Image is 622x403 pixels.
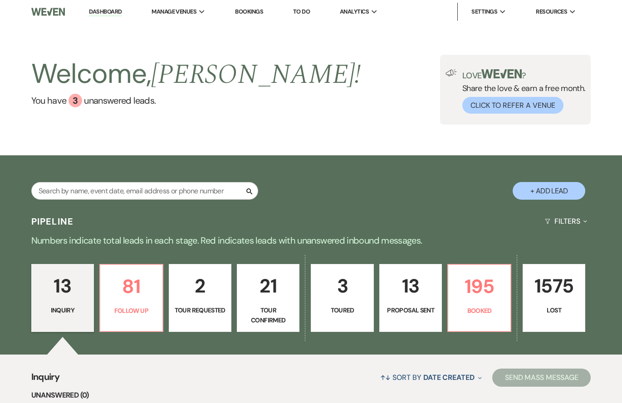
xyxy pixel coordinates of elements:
[31,264,94,332] a: 13Inquiry
[423,373,475,382] span: Date Created
[235,8,263,15] a: Bookings
[31,2,65,21] img: Weven Logo
[106,306,157,316] p: Follow Up
[169,264,231,332] a: 2Tour Requested
[31,389,591,401] li: Unanswered (0)
[317,305,367,315] p: Toured
[541,209,591,233] button: Filters
[31,370,60,389] span: Inquiry
[447,264,511,332] a: 195Booked
[243,271,294,301] p: 21
[89,8,122,16] a: Dashboard
[446,69,457,77] img: loud-speaker-illustration.svg
[37,271,88,301] p: 13
[481,69,522,78] img: weven-logo-green.svg
[175,305,225,315] p: Tour Requested
[175,271,225,301] p: 2
[99,264,163,332] a: 81Follow Up
[454,306,504,316] p: Booked
[380,373,391,382] span: ↑↓
[243,305,294,326] p: Tour Confirmed
[31,55,361,94] h2: Welcome,
[492,369,591,387] button: Send Mass Message
[317,271,367,301] p: 3
[377,365,485,389] button: Sort By Date Created
[385,305,436,315] p: Proposal Sent
[529,305,579,315] p: Lost
[106,271,157,302] p: 81
[454,271,504,302] p: 195
[529,271,579,301] p: 1575
[340,7,369,16] span: Analytics
[536,7,567,16] span: Resources
[462,97,563,114] button: Click to Refer a Venue
[69,94,82,107] div: 3
[523,264,585,332] a: 1575Lost
[457,69,586,114] div: Share the love & earn a free month.
[379,264,442,332] a: 13Proposal Sent
[311,264,373,332] a: 3Toured
[152,7,196,16] span: Manage Venues
[293,8,310,15] a: To Do
[513,182,585,200] button: + Add Lead
[31,182,258,200] input: Search by name, event date, email address or phone number
[31,94,361,107] a: You have 3 unanswered leads.
[385,271,436,301] p: 13
[151,54,361,96] span: [PERSON_NAME] !
[471,7,497,16] span: Settings
[462,69,586,80] p: Love ?
[237,264,299,332] a: 21Tour Confirmed
[37,305,88,315] p: Inquiry
[31,215,74,228] h3: Pipeline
